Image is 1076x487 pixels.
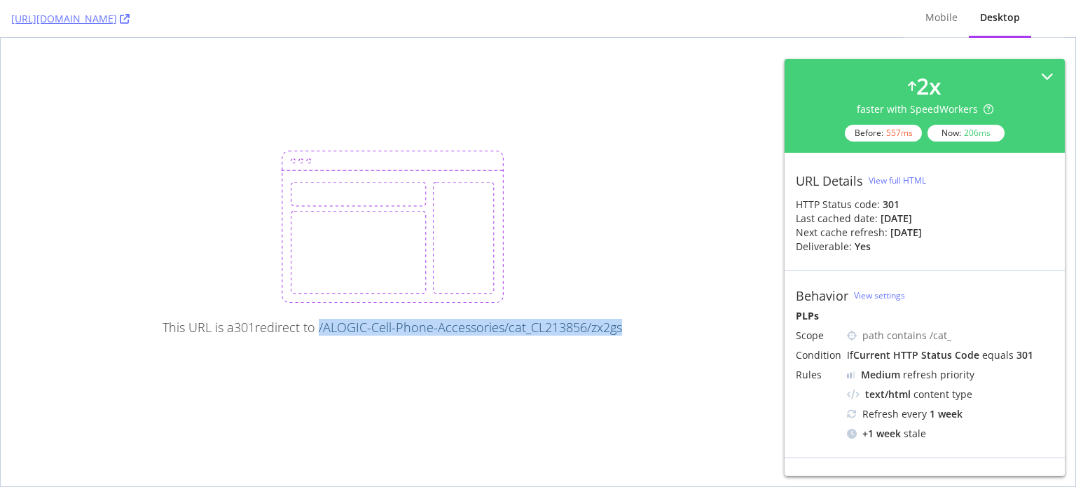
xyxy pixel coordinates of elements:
div: Scope [796,329,841,343]
div: HTTP Status code: [796,198,1054,212]
div: This URL is a 301 redirect to [163,320,622,335]
div: Last cached date: [796,212,878,226]
div: equals [982,348,1014,362]
div: Current HTTP Status Code [853,348,979,362]
div: content type [847,387,1054,402]
div: Refresh every [847,407,1054,421]
div: text/html [865,387,911,402]
strong: 301 [883,198,899,211]
div: View full HTML [869,174,926,186]
div: Medium [861,368,900,382]
div: 2 x [916,70,941,102]
div: Desktop [980,11,1020,25]
div: 1 week [930,407,963,421]
div: URL Details [796,173,863,188]
div: refresh priority [861,368,974,382]
div: Condition [796,348,841,362]
img: j32suk7ufU7viAAAAAElFTkSuQmCC [847,371,855,378]
div: 301 [1016,348,1033,362]
div: path contains /cat_ [862,329,1054,343]
div: Now: [927,125,1005,142]
div: [DATE] [881,212,912,226]
div: [DATE] [890,226,922,240]
div: If [847,348,1054,362]
div: Deliverable: [796,240,852,254]
div: Behavior [796,288,848,303]
div: 206 ms [964,127,991,139]
div: PLPs [796,309,1054,323]
div: Before: [845,125,922,142]
button: View full HTML [869,170,926,192]
div: stale [847,427,1054,441]
a: /ALOGIC-Cell-Phone-Accessories/cat_CL213856/zx2gs [319,319,622,336]
div: faster with SpeedWorkers [857,102,993,116]
div: Next cache refresh: [796,226,888,240]
div: Yes [855,240,871,254]
div: Rules [796,368,841,382]
div: 557 ms [886,127,913,139]
a: [URL][DOMAIN_NAME] [11,12,130,26]
a: View settings [854,289,905,301]
div: + 1 week [862,427,901,441]
div: Mobile [925,11,958,25]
